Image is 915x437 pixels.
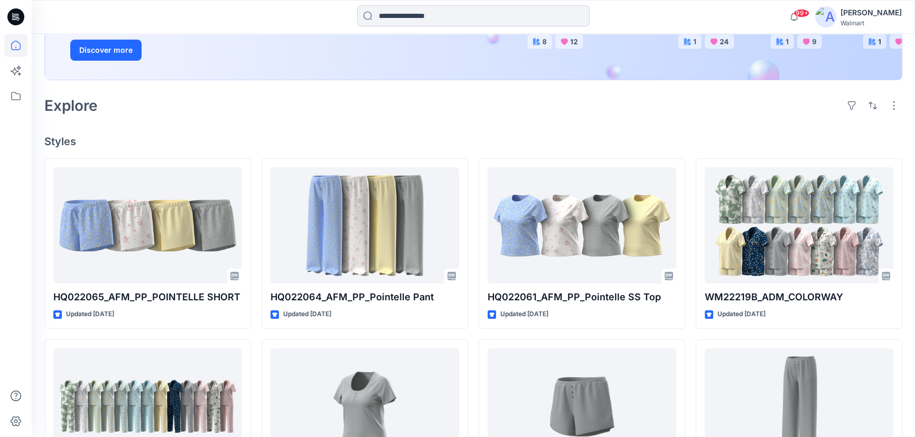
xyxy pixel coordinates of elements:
[717,309,765,320] p: Updated [DATE]
[815,6,836,27] img: avatar
[66,309,114,320] p: Updated [DATE]
[705,167,893,284] a: WM22219B_ADM_COLORWAY
[488,290,676,305] p: HQ022061_AFM_PP_Pointelle SS Top
[44,97,98,114] h2: Explore
[283,309,331,320] p: Updated [DATE]
[53,167,242,284] a: HQ022065_AFM_PP_POINTELLE SHORT
[53,290,242,305] p: HQ022065_AFM_PP_POINTELLE SHORT
[488,167,676,284] a: HQ022061_AFM_PP_Pointelle SS Top
[500,309,548,320] p: Updated [DATE]
[705,290,893,305] p: WM22219B_ADM_COLORWAY
[44,135,902,148] h4: Styles
[70,40,142,61] button: Discover more
[70,40,308,61] a: Discover more
[841,19,902,27] div: Walmart
[793,9,809,17] span: 99+
[841,6,902,19] div: [PERSON_NAME]
[270,167,459,284] a: HQ022064_AFM_PP_Pointelle Pant
[270,290,459,305] p: HQ022064_AFM_PP_Pointelle Pant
